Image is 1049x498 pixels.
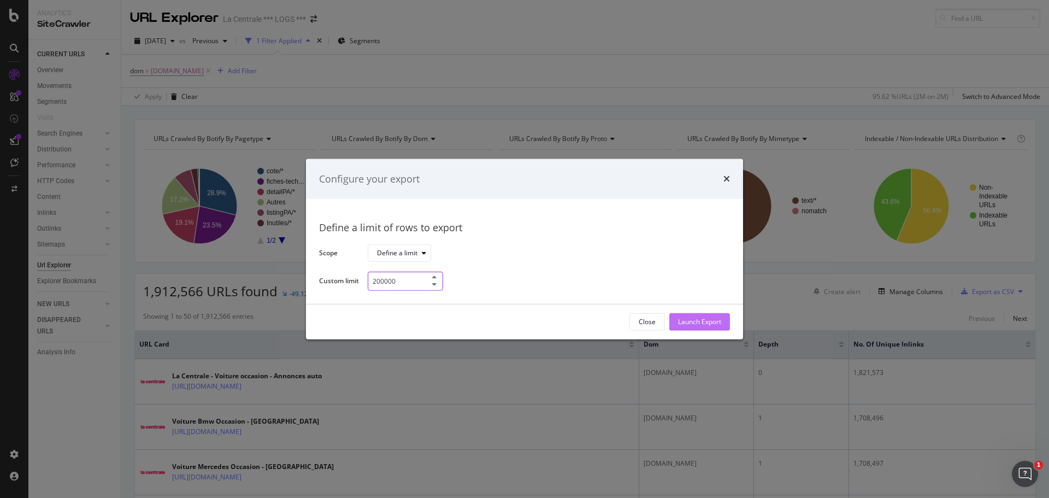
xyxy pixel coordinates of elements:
iframe: Intercom live chat [1012,461,1038,487]
div: Close [639,317,656,326]
button: Launch Export [669,313,730,331]
div: Launch Export [678,317,721,326]
input: Example: 1000 [368,272,443,291]
label: Scope [319,248,359,260]
div: Configure your export [319,172,420,186]
div: modal [306,159,743,339]
button: Define a limit [368,244,431,262]
button: Close [629,313,665,331]
div: times [723,172,730,186]
label: Custom limit [319,276,359,288]
div: Define a limit [377,250,417,256]
div: Define a limit of rows to export [319,221,730,235]
span: 1 [1034,461,1043,470]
